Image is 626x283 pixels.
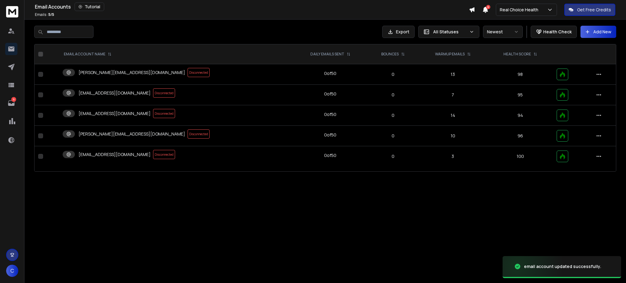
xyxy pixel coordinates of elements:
[324,152,336,158] div: 0 of 50
[324,70,336,76] div: 0 of 50
[531,26,577,38] button: Health Check
[418,105,487,126] td: 14
[483,26,523,38] button: Newest
[153,150,175,159] span: Disconnected
[487,105,553,126] td: 94
[79,90,151,96] p: [EMAIL_ADDRESS][DOMAIN_NAME]
[580,26,616,38] button: Add New
[48,12,54,17] span: 5 / 5
[487,85,553,105] td: 95
[372,92,415,98] p: 0
[64,52,112,57] div: EMAIL ACCOUNT NAME
[382,26,415,38] button: Export
[5,97,17,109] a: 9
[486,5,490,9] span: 6
[153,88,175,98] span: Disconnected
[75,2,104,11] button: Tutorial
[372,133,415,139] p: 0
[577,7,611,13] p: Get Free Credits
[487,64,553,85] td: 98
[6,265,18,277] button: C
[324,91,336,97] div: 0 of 50
[324,132,336,138] div: 0 of 50
[503,52,531,57] p: HEALTH SCORE
[418,146,487,167] td: 3
[372,71,415,77] p: 0
[11,97,16,102] p: 9
[487,146,553,167] td: 100
[543,29,572,35] p: Health Check
[188,68,210,77] span: Disconnected
[35,12,54,17] p: Emails :
[372,153,415,159] p: 0
[381,52,399,57] p: BOUNCES
[564,4,615,16] button: Get Free Credits
[524,263,601,270] div: email account updated successfully.
[79,151,151,158] p: [EMAIL_ADDRESS][DOMAIN_NAME]
[79,110,151,117] p: [EMAIL_ADDRESS][DOMAIN_NAME]
[435,52,465,57] p: WARMUP EMAILS
[372,112,415,118] p: 0
[418,85,487,105] td: 7
[79,131,185,137] p: [PERSON_NAME][EMAIL_ADDRESS][DOMAIN_NAME]
[487,126,553,146] td: 96
[35,2,469,11] div: Email Accounts
[310,52,344,57] p: DAILY EMAILS SENT
[433,29,467,35] p: All Statuses
[500,7,541,13] p: Real Choice Health
[153,109,175,118] span: Disconnected
[418,126,487,146] td: 10
[79,69,185,76] p: [PERSON_NAME][EMAIL_ADDRESS][DOMAIN_NAME]
[324,111,336,117] div: 0 of 50
[188,129,210,139] span: Disconnected
[418,64,487,85] td: 13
